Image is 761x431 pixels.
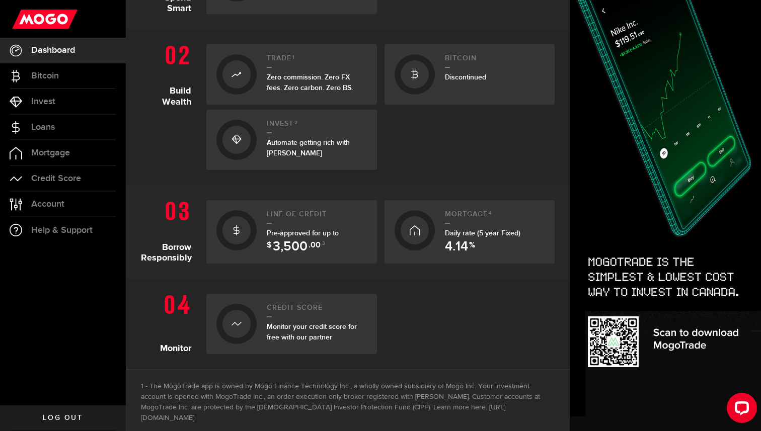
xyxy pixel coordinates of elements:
span: $ [267,241,272,253]
span: Loans [31,123,55,132]
a: Credit ScoreMonitor your credit score for free with our partner [206,294,377,354]
li: The MogoTrade app is owned by Mogo Finance Technology Inc., a wholly owned subsidiary of Mogo Inc... [141,381,555,423]
span: 3,500 [273,240,308,253]
span: Credit Score [31,174,81,183]
sup: 3 [322,240,325,246]
span: Log out [43,414,83,421]
sup: 1 [292,54,295,60]
span: Mortgage [31,148,70,157]
a: Mortgage4Daily rate (5 year Fixed) 4.14 % [385,200,555,264]
h2: Mortgage [445,210,545,224]
h1: Build Wealth [141,39,199,170]
span: % [469,241,475,253]
span: Pre-approved for up to [267,229,339,248]
h2: Trade [267,54,367,68]
a: Line of creditPre-approved for up to $ 3,500 .00 3 [206,200,377,264]
span: Dashboard [31,46,75,55]
span: 4.14 [445,240,468,253]
span: .00 [309,241,321,253]
span: Discontinued [445,73,486,81]
h2: Credit Score [267,304,367,317]
span: Help & Support [31,226,93,235]
a: BitcoinDiscontinued [385,44,555,105]
span: Invest [31,97,55,106]
a: Trade1Zero commission. Zero FX fees. Zero carbon. Zero BS. [206,44,377,105]
iframe: LiveChat chat widget [719,389,761,431]
a: Invest2Automate getting rich with [PERSON_NAME] [206,110,377,170]
sup: 2 [294,120,298,126]
span: Automate getting rich with [PERSON_NAME] [267,138,350,157]
span: Monitor your credit score for free with our partner [267,322,357,341]
span: Zero commission. Zero FX fees. Zero carbon. Zero BS. [267,73,353,92]
span: Bitcoin [31,71,59,80]
h2: Bitcoin [445,54,545,68]
sup: 4 [489,210,492,216]
h2: Invest [267,120,367,133]
span: Daily rate (5 year Fixed) [445,229,520,237]
h1: Borrow Responsibly [141,195,199,264]
h2: Line of credit [267,210,367,224]
span: Account [31,200,64,209]
h1: Monitor [141,289,199,354]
